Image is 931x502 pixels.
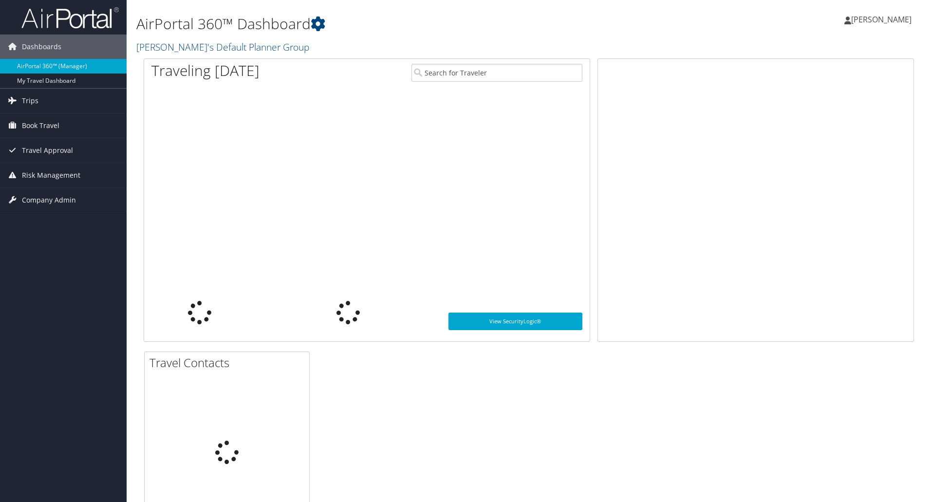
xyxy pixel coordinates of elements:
[22,35,61,59] span: Dashboards
[136,40,312,54] a: [PERSON_NAME]'s Default Planner Group
[448,313,582,330] a: View SecurityLogic®
[411,64,582,82] input: Search for Traveler
[149,354,309,371] h2: Travel Contacts
[22,163,80,187] span: Risk Management
[851,14,912,25] span: [PERSON_NAME]
[151,60,260,81] h1: Traveling [DATE]
[844,5,921,34] a: [PERSON_NAME]
[136,14,660,34] h1: AirPortal 360™ Dashboard
[22,188,76,212] span: Company Admin
[22,113,59,138] span: Book Travel
[22,89,38,113] span: Trips
[21,6,119,29] img: airportal-logo.png
[22,138,73,163] span: Travel Approval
